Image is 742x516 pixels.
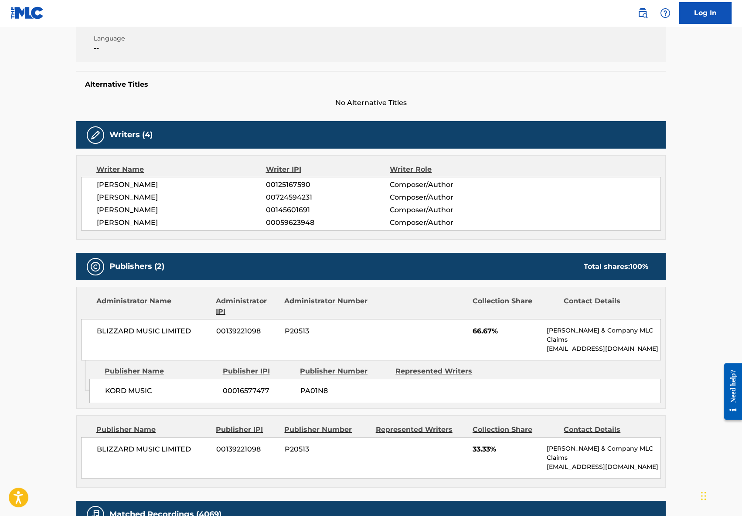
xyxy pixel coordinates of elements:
[473,424,557,435] div: Collection Share
[105,366,216,377] div: Publisher Name
[216,424,278,435] div: Publisher IPI
[266,164,390,175] div: Writer IPI
[266,192,390,203] span: 00724594231
[97,444,210,455] span: BLIZZARD MUSIC LIMITED
[97,205,266,215] span: [PERSON_NAME]
[216,444,278,455] span: 00139221098
[96,296,209,317] div: Administrator Name
[698,474,742,516] iframe: Chat Widget
[630,262,648,271] span: 100 %
[285,444,369,455] span: P20513
[90,130,101,140] img: Writers
[97,326,210,336] span: BLIZZARD MUSIC LIMITED
[109,261,164,272] h5: Publishers (2)
[679,2,732,24] a: Log In
[473,296,557,317] div: Collection Share
[284,424,369,435] div: Publisher Number
[284,296,369,317] div: Administrator Number
[584,261,648,272] div: Total shares:
[637,8,648,18] img: search
[94,34,235,43] span: Language
[547,326,660,344] p: [PERSON_NAME] & Company MLC Claims
[96,424,209,435] div: Publisher Name
[223,386,293,396] span: 00016577477
[390,180,503,190] span: Composer/Author
[300,386,389,396] span: PA01N8
[547,462,660,472] p: [EMAIL_ADDRESS][DOMAIN_NAME]
[97,192,266,203] span: [PERSON_NAME]
[718,356,742,427] iframe: Resource Center
[390,205,503,215] span: Composer/Author
[266,205,390,215] span: 00145601691
[216,296,278,317] div: Administrator IPI
[266,217,390,228] span: 00059623948
[97,180,266,190] span: [PERSON_NAME]
[564,424,648,435] div: Contact Details
[97,217,266,228] span: [PERSON_NAME]
[473,326,540,336] span: 66.67%
[660,8,671,18] img: help
[473,444,540,455] span: 33.33%
[266,180,390,190] span: 00125167590
[390,217,503,228] span: Composer/Author
[76,98,666,108] span: No Alternative Titles
[564,296,648,317] div: Contact Details
[300,366,389,377] div: Publisher Number
[216,326,278,336] span: 00139221098
[105,386,216,396] span: KORD MUSIC
[96,164,266,175] div: Writer Name
[222,366,293,377] div: Publisher IPI
[376,424,466,435] div: Represented Writers
[657,4,674,22] div: Help
[634,4,651,22] a: Public Search
[390,192,503,203] span: Composer/Author
[90,261,101,272] img: Publishers
[285,326,369,336] span: P20513
[85,80,657,89] h5: Alternative Titles
[10,7,44,19] img: MLC Logo
[547,444,660,462] p: [PERSON_NAME] & Company MLC Claims
[94,43,235,54] span: --
[701,483,706,509] div: Drag
[390,164,503,175] div: Writer Role
[395,366,484,377] div: Represented Writers
[109,130,153,140] h5: Writers (4)
[547,344,660,353] p: [EMAIL_ADDRESS][DOMAIN_NAME]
